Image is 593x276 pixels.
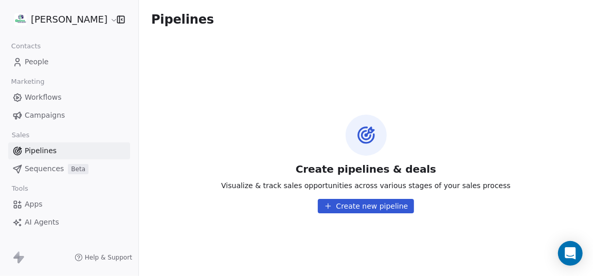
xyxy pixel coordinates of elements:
[8,142,130,159] a: Pipelines
[7,181,32,196] span: Tools
[7,39,45,54] span: Contacts
[25,217,59,228] span: AI Agents
[25,145,57,156] span: Pipelines
[14,13,27,26] img: DCA.jpg
[8,107,130,124] a: Campaigns
[12,11,110,28] button: [PERSON_NAME]
[8,214,130,231] a: AI Agents
[25,57,49,67] span: People
[75,253,132,262] a: Help & Support
[296,162,436,176] span: Create pipelines & deals
[8,160,130,177] a: SequencesBeta
[85,253,132,262] span: Help & Support
[31,13,107,26] span: [PERSON_NAME]
[7,127,34,143] span: Sales
[25,92,62,103] span: Workflows
[558,241,583,266] div: Open Intercom Messenger
[8,53,130,70] a: People
[7,74,49,89] span: Marketing
[221,180,511,191] span: Visualize & track sales opportunities across various stages of your sales process
[25,110,65,121] span: Campaigns
[8,89,130,106] a: Workflows
[25,199,43,210] span: Apps
[8,196,130,213] a: Apps
[151,12,214,27] span: Pipelines
[318,199,415,213] button: Create new pipeline
[25,163,64,174] span: Sequences
[68,164,88,174] span: Beta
